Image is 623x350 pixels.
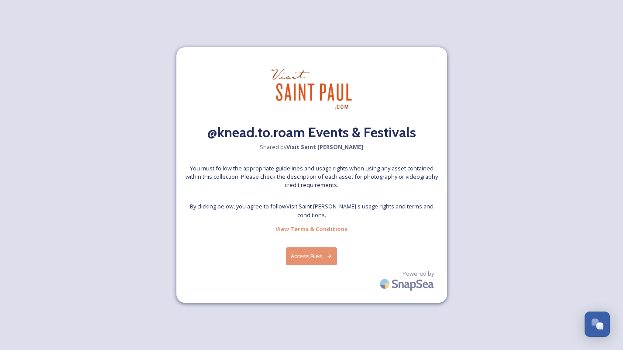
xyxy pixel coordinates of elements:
h2: @knead.to.roam Events & Festivals [207,122,416,143]
span: You must follow the appropriate guidelines and usage rights when using any asset contained within... [185,164,438,190]
button: Access Files [286,247,337,265]
span: Shared by [260,143,363,151]
img: visit_sp.jpg [268,56,355,122]
img: SnapSea Logo [377,274,438,294]
strong: Visit Saint [PERSON_NAME] [286,143,363,151]
a: View Terms & Conditions [275,224,348,234]
span: By clicking below, you agree to follow Visit Saint [PERSON_NAME] 's usage rights and terms and co... [185,202,438,219]
strong: View Terms & Conditions [275,225,348,233]
span: Powered by [403,270,434,278]
button: Open Chat [585,312,610,337]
